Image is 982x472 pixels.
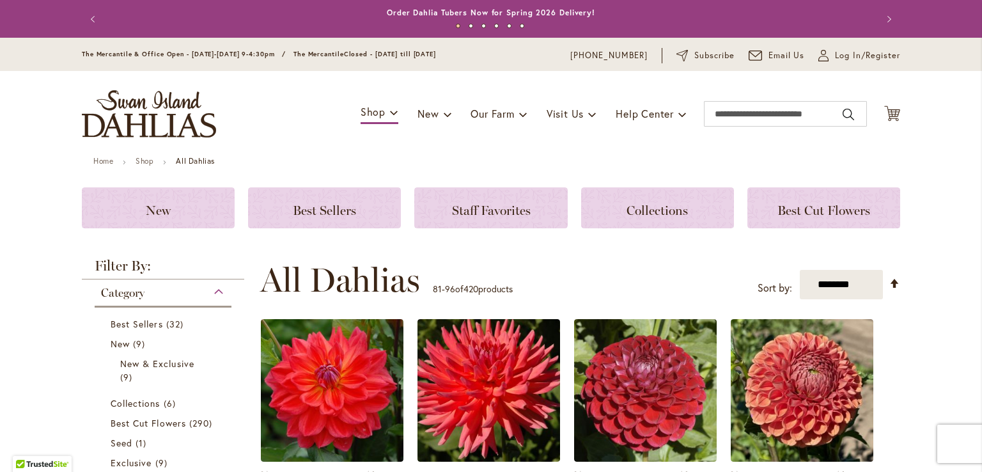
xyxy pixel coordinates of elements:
[111,338,130,350] span: New
[433,279,513,299] p: - of products
[111,318,163,330] span: Best Sellers
[747,187,900,228] a: Best Cut Flowers
[731,452,873,464] a: CORNEL BRONZE
[445,283,455,295] span: 96
[344,50,436,58] span: Closed - [DATE] till [DATE]
[136,156,153,166] a: Shop
[433,283,442,295] span: 81
[261,319,403,462] img: COOPER BLAINE
[469,24,473,28] button: 2 of 6
[111,457,152,469] span: Exclusive
[82,50,344,58] span: The Mercantile & Office Open - [DATE]-[DATE] 9-4:30pm / The Mercantile
[574,452,717,464] a: CORNEL
[387,8,595,17] a: Order Dahlia Tubers Now for Spring 2026 Delivery!
[155,456,171,469] span: 9
[260,261,420,299] span: All Dahlias
[111,337,219,350] a: New
[417,319,560,462] img: CORAL GYPSY
[164,397,179,410] span: 6
[111,397,219,410] a: Collections
[417,452,560,464] a: CORAL GYPSY
[146,203,171,218] span: New
[176,156,215,166] strong: All Dahlias
[133,337,148,350] span: 9
[494,24,499,28] button: 4 of 6
[507,24,511,28] button: 5 of 6
[261,452,403,464] a: COOPER BLAINE
[120,370,136,384] span: 9
[111,317,219,331] a: Best Sellers
[111,397,160,409] span: Collections
[520,24,524,28] button: 6 of 6
[456,24,460,28] button: 1 of 6
[749,49,805,62] a: Email Us
[581,187,734,228] a: Collections
[574,319,717,462] img: CORNEL
[547,107,584,120] span: Visit Us
[452,203,531,218] span: Staff Favorites
[111,437,132,449] span: Seed
[731,319,873,462] img: CORNEL BRONZE
[136,436,150,450] span: 1
[768,49,805,62] span: Email Us
[627,203,688,218] span: Collections
[111,416,219,430] a: Best Cut Flowers
[835,49,900,62] span: Log In/Register
[248,187,401,228] a: Best Sellers
[361,105,386,118] span: Shop
[818,49,900,62] a: Log In/Register
[166,317,187,331] span: 32
[875,6,900,32] button: Next
[111,417,186,429] span: Best Cut Flowers
[111,436,219,450] a: Seed
[93,156,113,166] a: Home
[758,276,792,300] label: Sort by:
[111,456,219,469] a: Exclusive
[481,24,486,28] button: 3 of 6
[464,283,478,295] span: 420
[82,187,235,228] a: New
[189,416,215,430] span: 290
[570,49,648,62] a: [PHONE_NUMBER]
[417,107,439,120] span: New
[777,203,870,218] span: Best Cut Flowers
[293,203,356,218] span: Best Sellers
[414,187,567,228] a: Staff Favorites
[101,286,144,300] span: Category
[676,49,735,62] a: Subscribe
[82,259,244,279] strong: Filter By:
[616,107,674,120] span: Help Center
[82,90,216,138] a: store logo
[120,358,194,370] span: New & Exclusive
[471,107,514,120] span: Our Farm
[120,357,209,384] a: New &amp; Exclusive
[82,6,107,32] button: Previous
[694,49,735,62] span: Subscribe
